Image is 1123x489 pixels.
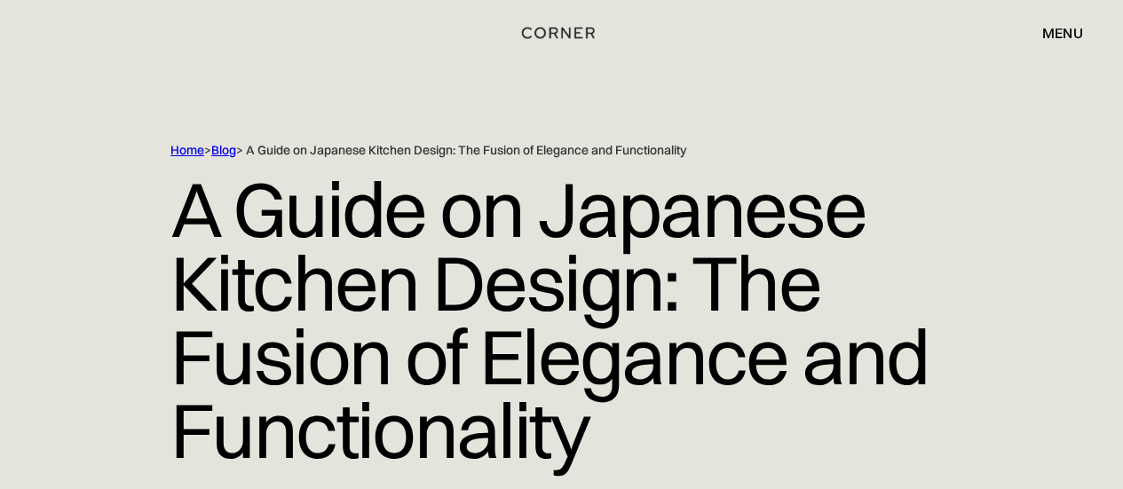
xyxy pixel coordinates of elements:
div: > > A Guide on Japanese Kitchen Design: The Fusion of Elegance and Functionality [170,142,953,159]
a: home [525,21,598,44]
h1: A Guide on Japanese Kitchen Design: The Fusion of Elegance and Functionality [170,159,953,481]
a: Blog [211,142,236,158]
div: menu [1024,18,1083,48]
a: Home [170,142,204,158]
div: menu [1042,26,1083,40]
